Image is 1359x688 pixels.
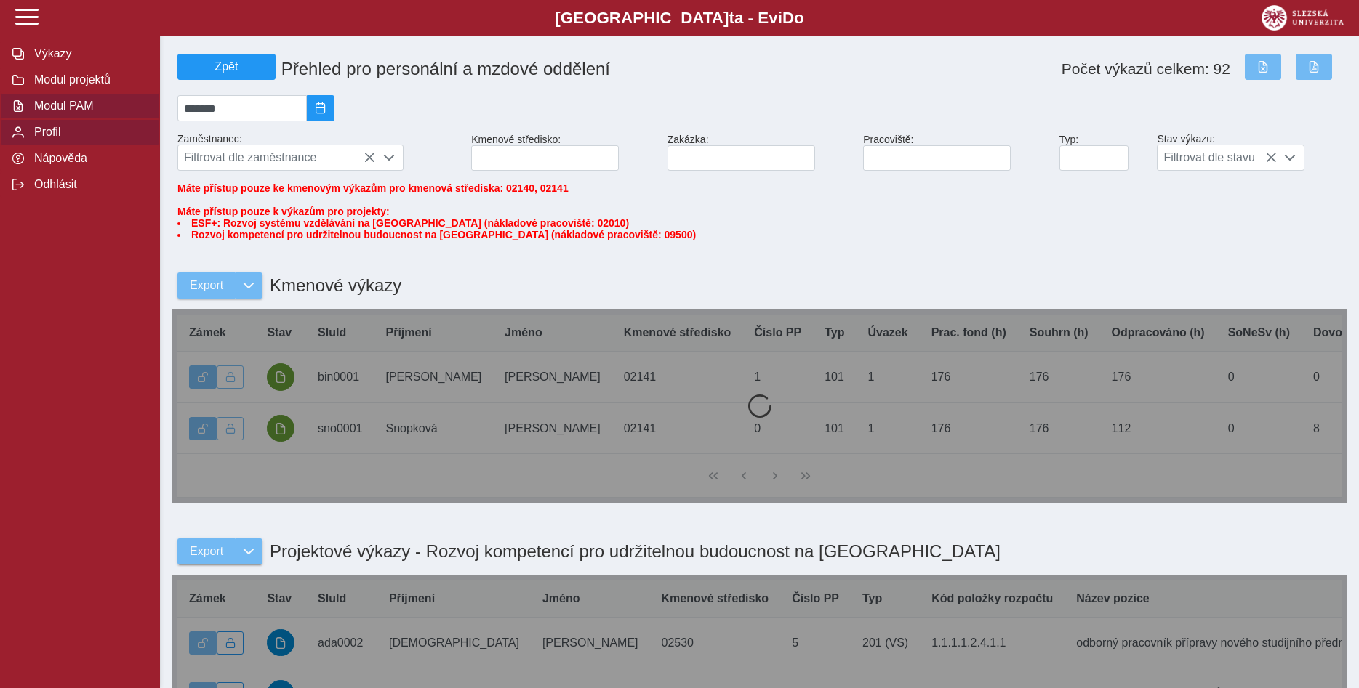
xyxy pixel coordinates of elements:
[782,9,794,27] span: D
[794,9,804,27] span: o
[262,268,401,303] h1: Kmenové výkazy
[30,47,148,60] span: Výkazy
[1158,145,1276,170] span: Filtrovat dle stavu
[177,272,235,299] button: Export
[857,128,1054,177] div: Pracoviště:
[662,128,858,177] div: Zakázka:
[190,279,223,292] span: Export
[190,545,223,558] span: Export
[1245,54,1281,80] button: Export do Excelu
[465,128,662,177] div: Kmenové středisko:
[729,9,734,27] span: t
[184,60,269,73] span: Zpět
[1262,5,1344,31] img: logo_web_su.png
[177,538,235,564] button: Export
[1062,60,1230,78] span: Počet výkazů celkem: 92
[307,95,334,121] button: 2025/09
[1296,54,1332,80] button: Export do PDF
[1151,127,1347,177] div: Stav výkazu:
[178,145,375,170] span: Filtrovat dle zaměstnance
[30,100,148,113] span: Modul PAM
[177,206,1342,240] span: Máte přístup pouze k výkazům pro projekty:
[177,217,1342,229] li: ESF+: Rozvoj systému vzdělávání na [GEOGRAPHIC_DATA] (nákladové pracoviště: 02010)
[177,182,569,194] span: Máte přístup pouze ke kmenovým výkazům pro kmenová střediska: 02140, 02141
[177,229,1342,240] li: Rozvoj kompetencí pro udržitelnou budoucnost na [GEOGRAPHIC_DATA] (nákladové pracoviště: 09500)
[262,534,1001,569] h1: Projektové výkazy - Rozvoj kompetencí pro udržitelnou budoucnost na [GEOGRAPHIC_DATA]
[30,73,148,86] span: Modul projektů
[177,54,276,80] button: Zpět
[30,152,148,165] span: Nápověda
[172,127,465,177] div: Zaměstnanec:
[30,126,148,139] span: Profil
[1054,128,1152,177] div: Typ:
[276,53,864,85] h1: Přehled pro personální a mzdové oddělení
[30,178,148,191] span: Odhlásit
[44,9,1315,28] b: [GEOGRAPHIC_DATA] a - Evi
